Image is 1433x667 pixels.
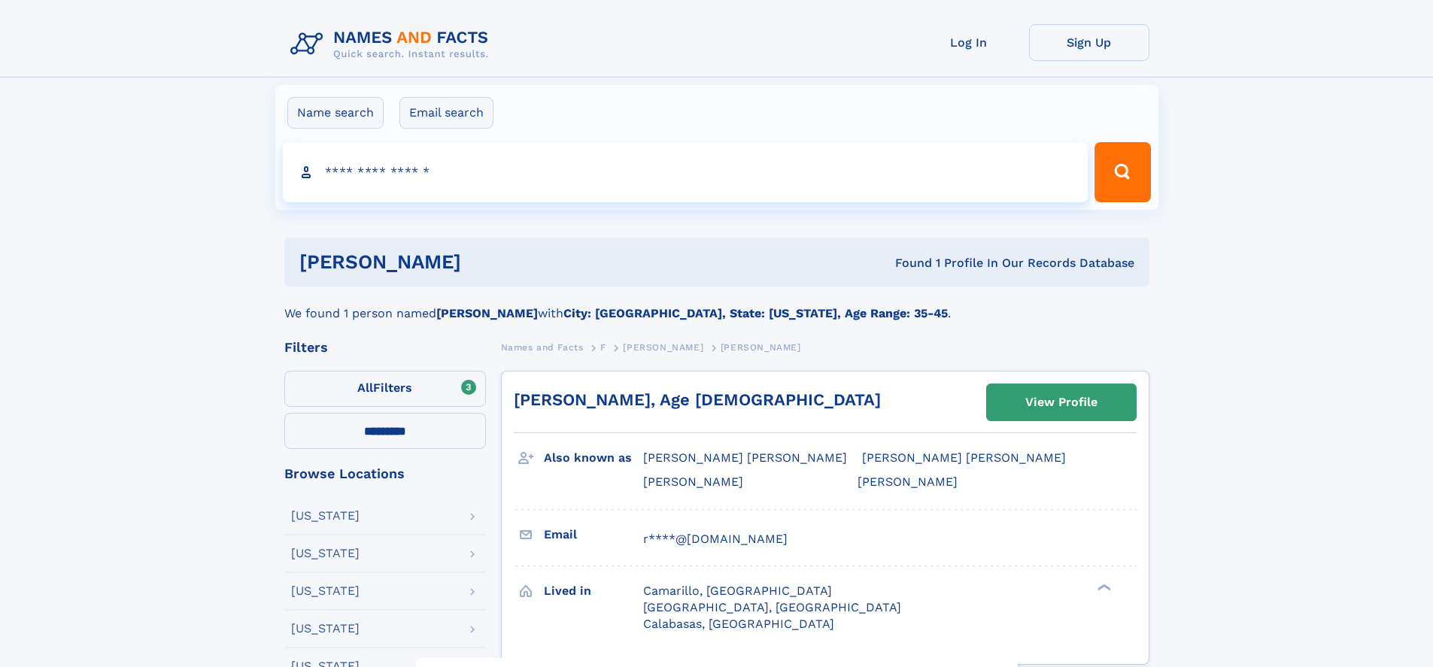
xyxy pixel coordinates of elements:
[284,24,501,65] img: Logo Names and Facts
[623,338,703,356] a: [PERSON_NAME]
[1094,582,1112,592] div: ❯
[721,342,801,353] span: [PERSON_NAME]
[501,338,584,356] a: Names and Facts
[284,467,486,481] div: Browse Locations
[600,338,606,356] a: F
[283,142,1088,202] input: search input
[623,342,703,353] span: [PERSON_NAME]
[678,255,1134,271] div: Found 1 Profile In Our Records Database
[291,510,360,522] div: [US_STATE]
[284,341,486,354] div: Filters
[643,474,743,489] span: [PERSON_NAME]
[291,623,360,635] div: [US_STATE]
[858,474,958,489] span: [PERSON_NAME]
[284,371,486,407] label: Filters
[987,384,1136,420] a: View Profile
[909,24,1029,61] a: Log In
[291,547,360,559] div: [US_STATE]
[357,380,373,395] span: All
[436,306,538,320] b: [PERSON_NAME]
[544,445,643,471] h3: Also known as
[563,306,948,320] b: City: [GEOGRAPHIC_DATA], State: [US_STATE], Age Range: 35-45
[600,342,606,353] span: F
[284,287,1149,323] div: We found 1 person named with .
[544,578,643,604] h3: Lived in
[1029,24,1149,61] a: Sign Up
[399,97,493,129] label: Email search
[287,97,384,129] label: Name search
[291,585,360,597] div: [US_STATE]
[862,450,1066,465] span: [PERSON_NAME] [PERSON_NAME]
[1094,142,1150,202] button: Search Button
[643,450,847,465] span: [PERSON_NAME] [PERSON_NAME]
[643,584,832,598] span: Camarillo, [GEOGRAPHIC_DATA]
[544,522,643,547] h3: Email
[643,600,901,614] span: [GEOGRAPHIC_DATA], [GEOGRAPHIC_DATA]
[514,390,881,409] a: [PERSON_NAME], Age [DEMOGRAPHIC_DATA]
[1025,385,1098,420] div: View Profile
[299,253,679,271] h1: [PERSON_NAME]
[643,617,834,631] span: Calabasas, [GEOGRAPHIC_DATA]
